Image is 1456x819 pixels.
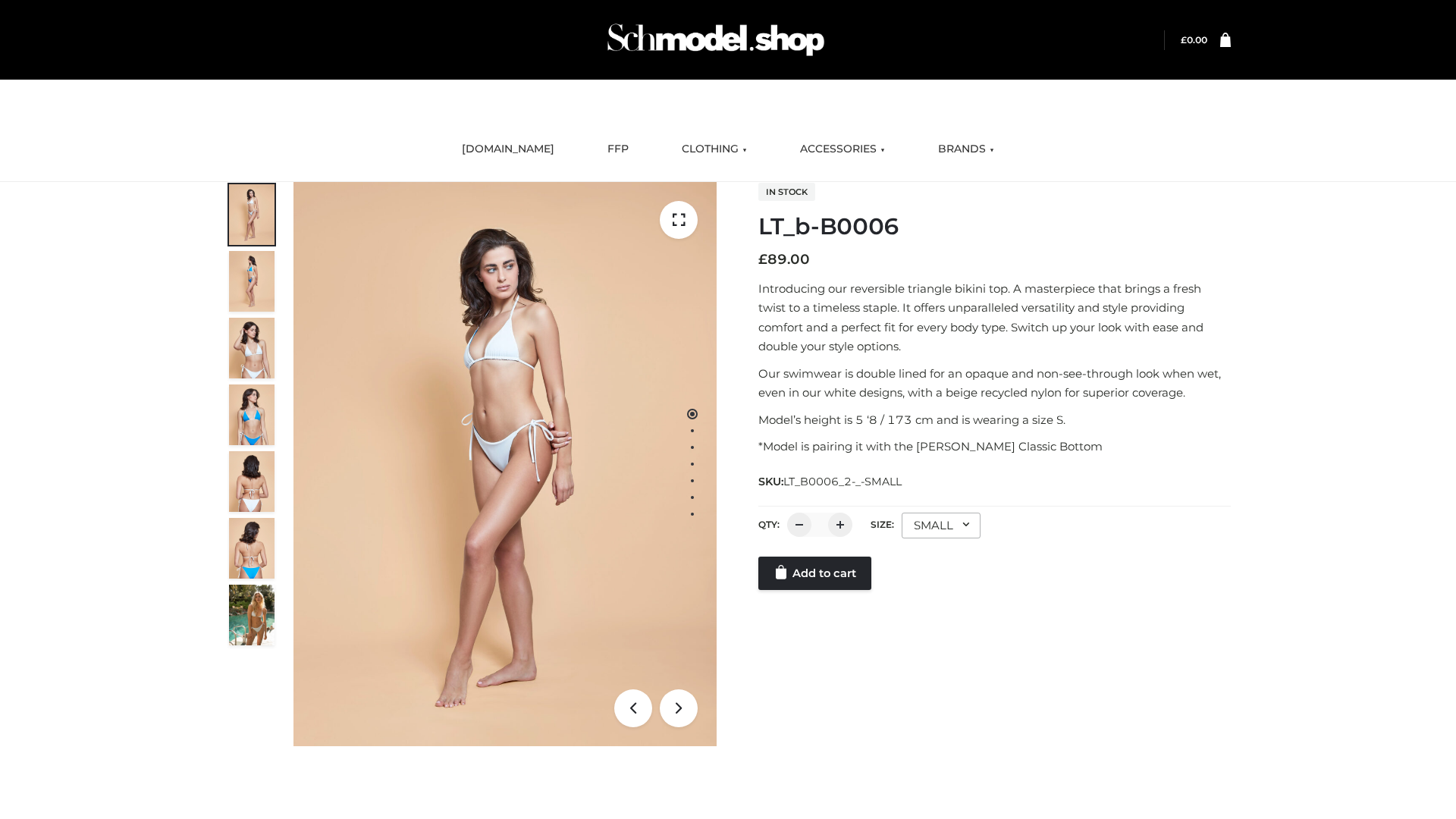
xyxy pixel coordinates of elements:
label: Size: [871,519,894,530]
span: £ [1181,34,1187,45]
img: ArielClassicBikiniTop_CloudNine_AzureSky_OW114ECO_2-scaled.jpg [229,251,275,312]
span: LT_B0006_2-_-SMALL [783,475,902,488]
bdi: 0.00 [1181,34,1207,45]
span: In stock [758,183,815,201]
a: [DOMAIN_NAME] [450,133,566,166]
div: SMALL [902,513,981,538]
img: ArielClassicBikiniTop_CloudNine_AzureSky_OW114ECO_1 [293,182,717,746]
bdi: 89.00 [758,251,810,268]
img: ArielClassicBikiniTop_CloudNine_AzureSky_OW114ECO_8-scaled.jpg [229,518,275,579]
a: Add to cart [758,557,871,590]
img: ArielClassicBikiniTop_CloudNine_AzureSky_OW114ECO_1-scaled.jpg [229,184,275,245]
a: £0.00 [1181,34,1207,45]
label: QTY: [758,519,780,530]
img: ArielClassicBikiniTop_CloudNine_AzureSky_OW114ECO_3-scaled.jpg [229,318,275,378]
a: ACCESSORIES [789,133,896,166]
img: Arieltop_CloudNine_AzureSky2.jpg [229,585,275,645]
a: CLOTHING [670,133,758,166]
h1: LT_b-B0006 [758,213,1231,240]
p: Model’s height is 5 ‘8 / 173 cm and is wearing a size S. [758,410,1231,430]
a: BRANDS [927,133,1006,166]
img: ArielClassicBikiniTop_CloudNine_AzureSky_OW114ECO_4-scaled.jpg [229,384,275,445]
span: SKU: [758,472,903,491]
p: Introducing our reversible triangle bikini top. A masterpiece that brings a fresh twist to a time... [758,279,1231,356]
p: *Model is pairing it with the [PERSON_NAME] Classic Bottom [758,437,1231,457]
p: Our swimwear is double lined for an opaque and non-see-through look when wet, even in our white d... [758,364,1231,403]
a: FFP [596,133,640,166]
span: £ [758,251,767,268]
img: ArielClassicBikiniTop_CloudNine_AzureSky_OW114ECO_7-scaled.jpg [229,451,275,512]
img: Schmodel Admin 964 [602,10,830,70]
